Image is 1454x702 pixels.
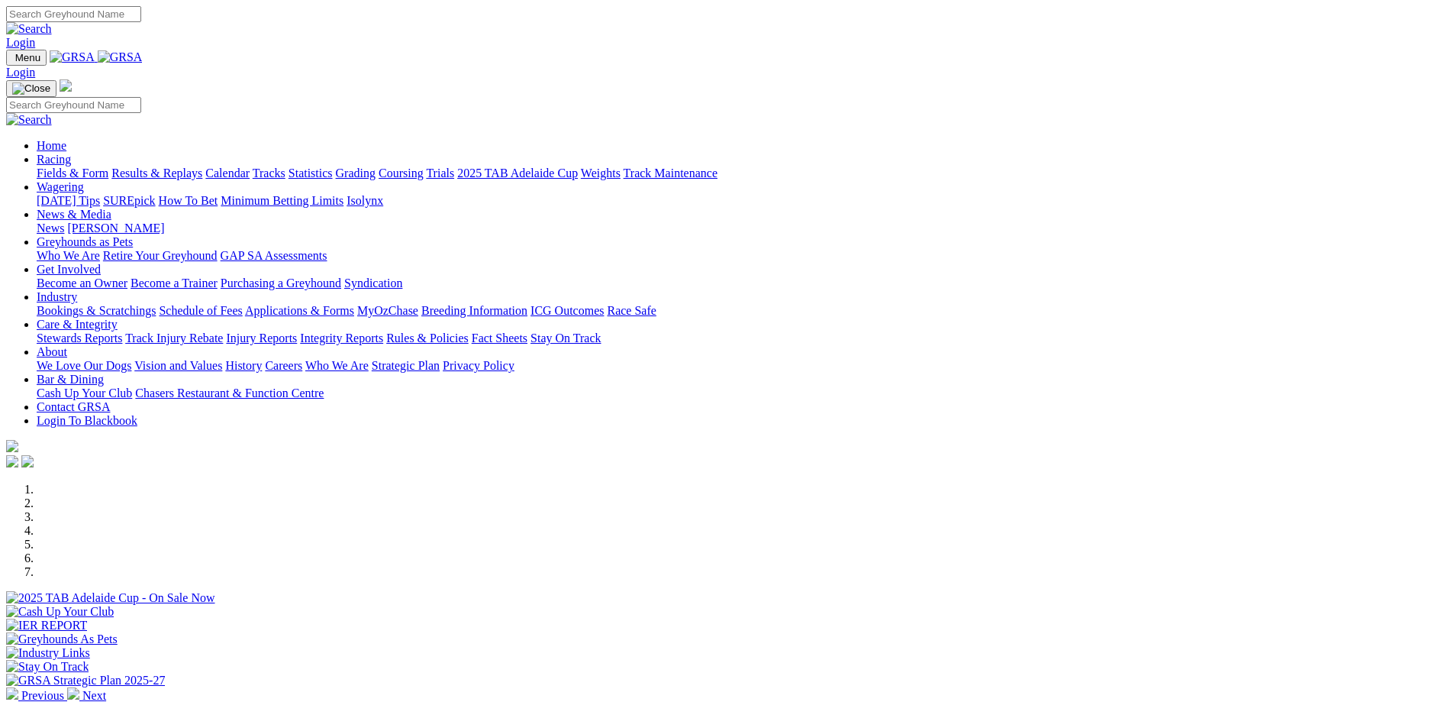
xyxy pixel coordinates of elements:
div: Get Involved [37,277,1448,290]
input: Search [6,97,141,113]
a: Cash Up Your Club [37,387,132,400]
a: Isolynx [347,194,383,207]
a: Track Injury Rebate [125,332,223,345]
a: Applications & Forms [245,304,354,317]
a: Chasers Restaurant & Function Centre [135,387,324,400]
a: Weights [581,167,621,180]
a: Greyhounds as Pets [37,235,133,248]
a: Stay On Track [530,332,601,345]
a: ICG Outcomes [530,304,604,317]
a: Login [6,36,35,49]
a: SUREpick [103,194,155,207]
div: Wagering [37,194,1448,208]
img: IER REPORT [6,619,87,632]
a: Next [67,689,106,702]
span: Previous [21,689,64,702]
a: Who We Are [305,359,369,372]
a: Schedule of Fees [159,304,242,317]
a: Bar & Dining [37,373,104,386]
img: facebook.svg [6,455,18,467]
img: Stay On Track [6,660,89,674]
a: Login [6,66,35,79]
a: Get Involved [37,263,101,276]
a: Become a Trainer [131,277,218,290]
a: Coursing [379,167,424,180]
a: Grading [336,167,376,180]
a: Calendar [205,167,250,180]
a: Injury Reports [226,332,297,345]
a: We Love Our Dogs [37,359,131,372]
div: News & Media [37,222,1448,235]
a: Race Safe [607,304,656,317]
a: About [37,345,67,358]
img: logo-grsa-white.png [6,440,18,452]
a: Track Maintenance [624,167,717,180]
a: Fact Sheets [472,332,527,345]
button: Toggle navigation [6,80,56,97]
a: Purchasing a Greyhound [221,277,341,290]
a: Tracks [253,167,285,180]
span: Menu [15,52,40,63]
a: GAP SA Assessments [221,249,327,262]
a: Who We Are [37,249,100,262]
a: Syndication [344,277,402,290]
a: [DATE] Tips [37,194,100,207]
div: Care & Integrity [37,332,1448,345]
a: Contact GRSA [37,400,110,413]
a: Trials [426,167,454,180]
div: Industry [37,304,1448,318]
a: History [225,359,262,372]
a: Industry [37,290,77,303]
a: Home [37,139,66,152]
a: Minimum Betting Limits [221,194,343,207]
img: 2025 TAB Adelaide Cup - On Sale Now [6,591,215,605]
a: Stewards Reports [37,332,122,345]
a: News [37,222,64,235]
a: Integrity Reports [300,332,383,345]
img: twitter.svg [21,455,34,467]
a: Retire Your Greyhound [103,249,218,262]
a: 2025 TAB Adelaide Cup [457,167,578,180]
a: Fields & Form [37,167,108,180]
a: How To Bet [159,194,218,207]
a: Login To Blackbook [37,414,137,427]
img: logo-grsa-white.png [60,79,72,92]
img: Greyhounds As Pets [6,632,118,646]
img: Cash Up Your Club [6,605,114,619]
a: Vision and Values [134,359,222,372]
span: Next [82,689,106,702]
a: Strategic Plan [372,359,440,372]
img: chevron-left-pager-white.svg [6,687,18,700]
a: Racing [37,153,71,166]
img: GRSA [98,50,143,64]
input: Search [6,6,141,22]
img: Search [6,113,52,127]
a: Wagering [37,180,84,193]
a: News & Media [37,208,111,221]
a: MyOzChase [357,304,418,317]
a: Breeding Information [421,304,527,317]
a: Previous [6,689,67,702]
img: Close [12,82,50,95]
a: Careers [265,359,302,372]
div: Greyhounds as Pets [37,249,1448,263]
a: Bookings & Scratchings [37,304,156,317]
img: chevron-right-pager-white.svg [67,687,79,700]
img: GRSA Strategic Plan 2025-27 [6,674,165,687]
a: Statistics [289,167,333,180]
a: Privacy Policy [443,359,514,372]
button: Toggle navigation [6,50,47,66]
a: Become an Owner [37,277,127,290]
a: [PERSON_NAME] [67,222,164,235]
a: Care & Integrity [37,318,118,331]
div: Racing [37,167,1448,180]
div: Bar & Dining [37,387,1448,400]
a: Results & Replays [111,167,202,180]
img: Industry Links [6,646,90,660]
div: About [37,359,1448,373]
img: GRSA [50,50,95,64]
a: Rules & Policies [386,332,469,345]
img: Search [6,22,52,36]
